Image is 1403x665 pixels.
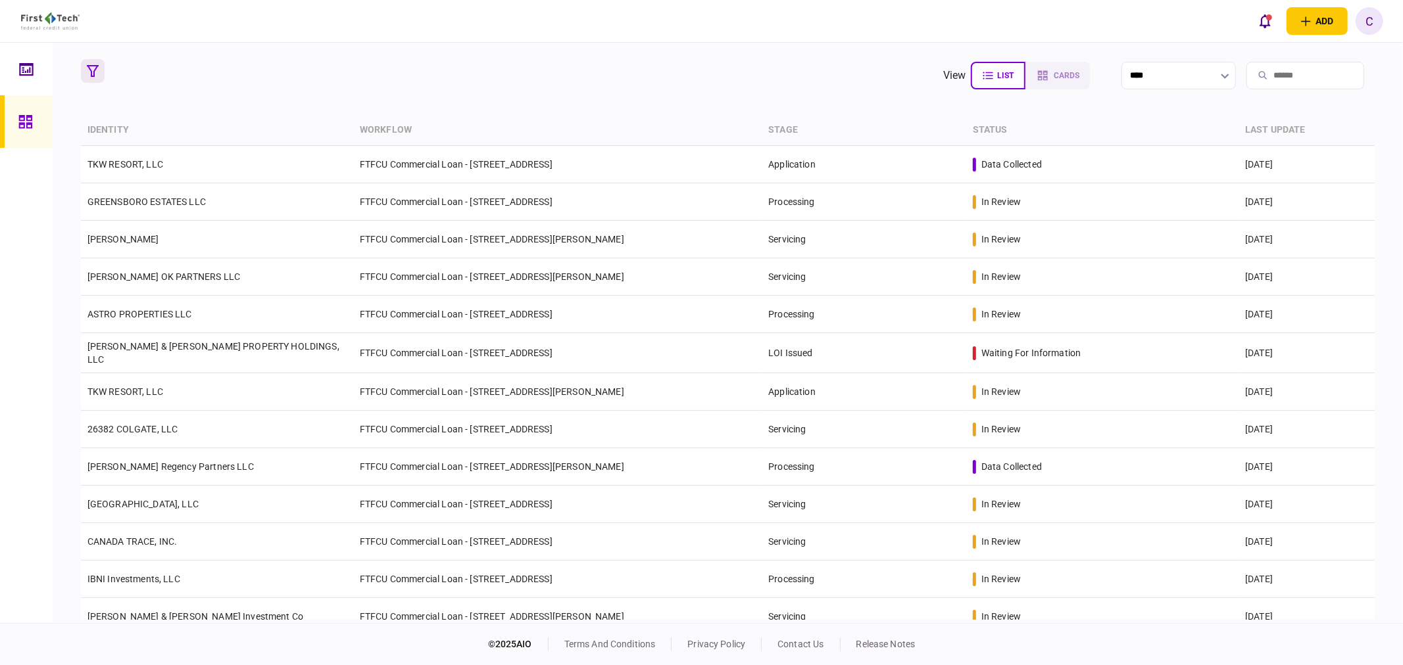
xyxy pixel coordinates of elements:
[762,221,966,258] td: Servicing
[21,12,80,30] img: client company logo
[87,386,163,397] a: TKW RESORT, LLC
[762,448,966,486] td: Processing
[488,637,549,651] div: © 2025 AIO
[1239,221,1375,258] td: [DATE]
[87,424,178,434] a: 26382 COLGATE, LLC
[981,346,1081,359] div: waiting for information
[981,572,1021,585] div: in review
[87,159,163,170] a: TKW RESORT, LLC
[981,233,1021,246] div: in review
[981,385,1021,398] div: in review
[81,115,353,146] th: identity
[762,333,966,373] td: LOI Issued
[981,270,1021,283] div: in review
[87,499,199,509] a: [GEOGRAPHIC_DATA], LLC
[353,523,762,561] td: FTFCU Commercial Loan - [STREET_ADDRESS]
[353,183,762,221] td: FTFCU Commercial Loan - [STREET_ADDRESS]
[981,308,1021,321] div: in review
[762,523,966,561] td: Servicing
[762,258,966,296] td: Servicing
[1239,296,1375,333] td: [DATE]
[353,146,762,183] td: FTFCU Commercial Loan - [STREET_ADDRESS]
[564,639,656,649] a: terms and conditions
[981,460,1042,473] div: data collected
[87,536,178,547] a: CANADA TRACE, INC.
[353,373,762,411] td: FTFCU Commercial Loan - [STREET_ADDRESS][PERSON_NAME]
[762,411,966,448] td: Servicing
[1239,333,1375,373] td: [DATE]
[353,486,762,523] td: FTFCU Commercial Loan - [STREET_ADDRESS]
[997,71,1014,80] span: list
[87,271,240,282] a: [PERSON_NAME] OK PARTNERS LLC
[1239,411,1375,448] td: [DATE]
[981,158,1042,171] div: data collected
[981,423,1021,436] div: in review
[1239,448,1375,486] td: [DATE]
[981,497,1021,511] div: in review
[687,639,745,649] a: privacy policy
[353,333,762,373] td: FTFCU Commercial Loan - [STREET_ADDRESS]
[762,183,966,221] td: Processing
[971,62,1025,89] button: list
[353,296,762,333] td: FTFCU Commercial Loan - [STREET_ADDRESS]
[1239,183,1375,221] td: [DATE]
[87,461,254,472] a: [PERSON_NAME] Regency Partners LLC
[762,598,966,635] td: Servicing
[353,448,762,486] td: FTFCU Commercial Loan - [STREET_ADDRESS][PERSON_NAME]
[353,258,762,296] td: FTFCU Commercial Loan - [STREET_ADDRESS][PERSON_NAME]
[762,373,966,411] td: Application
[353,115,762,146] th: workflow
[1025,62,1090,89] button: cards
[353,598,762,635] td: FTFCU Commercial Loan - [STREET_ADDRESS][PERSON_NAME]
[1239,258,1375,296] td: [DATE]
[1239,561,1375,598] td: [DATE]
[353,221,762,258] td: FTFCU Commercial Loan - [STREET_ADDRESS][PERSON_NAME]
[1239,523,1375,561] td: [DATE]
[1239,115,1375,146] th: last update
[1287,7,1348,35] button: open adding identity options
[1054,71,1079,80] span: cards
[353,561,762,598] td: FTFCU Commercial Loan - [STREET_ADDRESS]
[1239,373,1375,411] td: [DATE]
[981,535,1021,548] div: in review
[966,115,1239,146] th: status
[981,610,1021,623] div: in review
[87,574,180,584] a: IBNI Investments, LLC
[762,296,966,333] td: Processing
[1356,7,1383,35] button: C
[87,611,303,622] a: [PERSON_NAME] & [PERSON_NAME] Investment Co
[353,411,762,448] td: FTFCU Commercial Loan - [STREET_ADDRESS]
[1239,598,1375,635] td: [DATE]
[87,341,339,365] a: [PERSON_NAME] & [PERSON_NAME] PROPERTY HOLDINGS, LLC
[87,196,206,207] a: GREENSBORO ESTATES LLC
[762,115,966,146] th: stage
[87,309,192,319] a: ASTRO PROPERTIES LLC
[762,146,966,183] td: Application
[981,195,1021,208] div: in review
[856,639,916,649] a: release notes
[777,639,824,649] a: contact us
[1251,7,1279,35] button: open notifications list
[762,561,966,598] td: Processing
[1239,486,1375,523] td: [DATE]
[1239,146,1375,183] td: [DATE]
[762,486,966,523] td: Servicing
[943,68,966,83] div: view
[87,234,159,244] a: [PERSON_NAME]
